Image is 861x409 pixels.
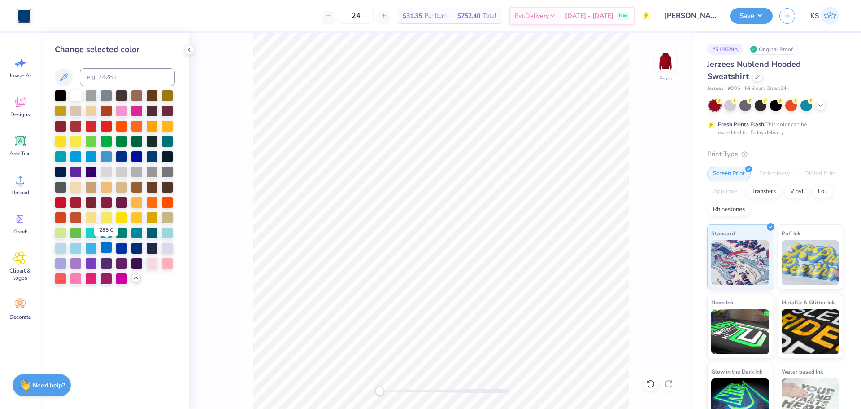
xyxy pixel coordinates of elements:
input: Untitled Design [657,7,723,25]
span: Add Text [9,150,31,157]
span: Designs [10,111,30,118]
span: Puff Ink [782,229,800,238]
img: Standard [711,240,769,285]
span: $752.40 [457,11,480,21]
div: Transfers [746,185,782,198]
img: Puff Ink [782,240,839,285]
div: Embroidery [753,167,796,180]
div: Foil [812,185,833,198]
img: Neon Ink [711,309,769,354]
span: Est. Delivery [515,11,549,21]
div: Print Type [707,149,843,159]
input: e.g. 7428 c [80,68,175,86]
button: Save [730,8,773,24]
div: Change selected color [55,44,175,56]
strong: Need help? [33,381,65,390]
span: Standard [711,229,735,238]
div: Vinyl [784,185,809,198]
div: Screen Print [707,167,751,180]
span: Clipart & logos [5,267,35,281]
span: Decorate [9,313,31,321]
a: KS [806,7,843,25]
span: Greek [13,228,27,235]
div: Accessibility label [375,387,384,396]
span: Total [483,11,496,21]
span: KS [810,11,819,21]
span: Per Item [425,11,447,21]
div: Rhinestones [707,203,751,216]
div: 285 C [94,224,118,236]
span: Minimum Order: 24 + [745,85,790,92]
span: [DATE] - [DATE] [565,11,613,21]
span: Metallic & Glitter Ink [782,298,835,307]
div: Applique [707,185,743,198]
span: Upload [11,189,29,196]
img: Front [657,52,674,70]
span: Glow in the Dark Ink [711,367,762,376]
span: $31.35 [403,11,422,21]
span: Image AI [10,72,31,79]
span: Neon Ink [711,298,733,307]
div: This color can be expedited for 5 day delivery. [718,120,828,136]
span: Jerzees [707,85,723,92]
div: Digital Print [799,167,842,180]
img: Kath Sales [821,7,839,25]
span: Jerzees Nublend Hooded Sweatshirt [707,59,801,82]
div: # 518529A [707,44,743,55]
span: Water based Ink [782,367,823,376]
span: # 996 [728,85,740,92]
input: – – [339,8,374,24]
div: Original Proof [748,44,798,55]
strong: Fresh Prints Flash: [718,121,765,128]
img: Metallic & Glitter Ink [782,309,839,354]
span: Free [619,13,627,19]
div: Front [659,75,672,83]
